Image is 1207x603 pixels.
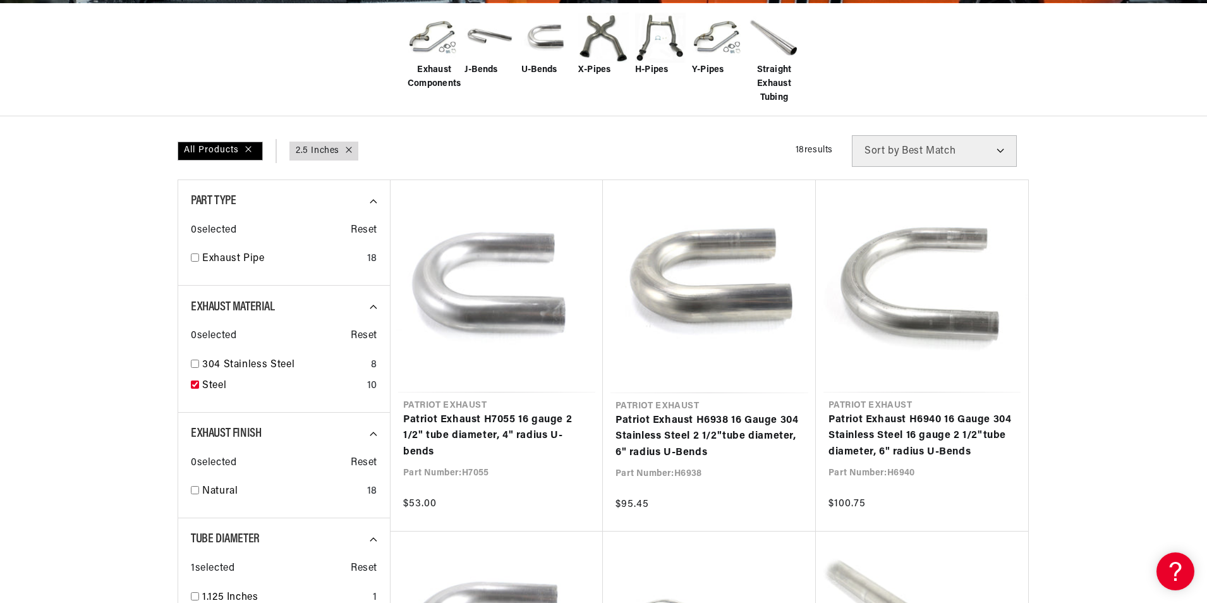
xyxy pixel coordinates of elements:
[408,13,458,63] img: Exhaust Components
[864,146,899,156] span: Sort by
[635,13,686,77] a: H-Pipes H-Pipes
[852,135,1017,167] select: Sort by
[464,13,515,77] a: J-Bends J-Bends
[191,427,261,440] span: Exhaust Finish
[178,142,263,161] div: All Products
[367,251,377,267] div: 18
[521,13,572,77] a: U-Bends U-Bends
[367,378,377,394] div: 10
[521,63,557,77] span: U-Bends
[521,13,572,63] img: U-Bends
[202,378,362,394] a: Steel
[578,13,629,63] img: X-Pipes
[351,328,377,344] span: Reset
[578,13,629,77] a: X-Pipes X-Pipes
[635,13,686,63] img: H-Pipes
[191,455,236,472] span: 0 selected
[749,13,799,106] a: Straight Exhaust Tubing Straight Exhaust Tubing
[191,222,236,239] span: 0 selected
[191,533,260,545] span: Tube Diameter
[692,13,743,63] img: Y-Pipes
[408,63,461,92] span: Exhaust Components
[191,301,275,314] span: Exhaust Material
[351,561,377,577] span: Reset
[296,144,339,158] a: 2.5 Inches
[578,63,611,77] span: X-Pipes
[202,484,362,500] a: Natural
[371,357,377,374] div: 8
[464,63,498,77] span: J-Bends
[464,13,515,63] img: J-Bends
[403,412,590,461] a: Patriot Exhaust H7055 16 gauge 2 1/2" tube diameter, 4" radius U-bends
[635,63,669,77] span: H-Pipes
[367,484,377,500] div: 18
[351,222,377,239] span: Reset
[692,13,743,77] a: Y-Pipes Y-Pipes
[202,251,362,267] a: Exhaust Pipe
[616,413,803,461] a: Patriot Exhaust H6938 16 Gauge 304 Stainless Steel 2 1/2"tube diameter, 6" radius U-Bends
[191,561,234,577] span: 1 selected
[828,412,1016,461] a: Patriot Exhaust H6940 16 Gauge 304 Stainless Steel 16 gauge 2 1/2"tube diameter, 6" radius U-Bends
[202,357,366,374] a: 304 Stainless Steel
[749,13,799,63] img: Straight Exhaust Tubing
[408,13,458,92] a: Exhaust Components Exhaust Components
[749,63,799,106] span: Straight Exhaust Tubing
[191,195,236,207] span: Part Type
[191,328,236,344] span: 0 selected
[796,145,833,155] span: 18 results
[351,455,377,472] span: Reset
[692,63,724,77] span: Y-Pipes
